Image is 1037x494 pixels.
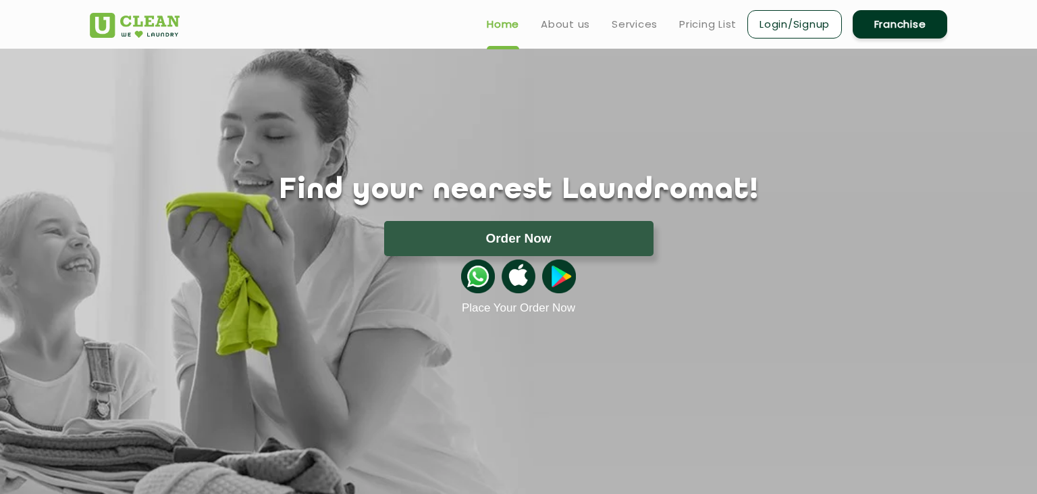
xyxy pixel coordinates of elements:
a: Home [487,16,519,32]
a: Place Your Order Now [462,301,575,315]
a: About us [541,16,590,32]
img: whatsappicon.png [461,260,495,293]
h1: Find your nearest Laundromat! [80,174,957,207]
a: Franchise [853,10,947,39]
a: Login/Signup [747,10,842,39]
img: UClean Laundry and Dry Cleaning [90,13,180,38]
button: Order Now [384,221,654,256]
img: playstoreicon.png [542,260,576,293]
a: Pricing List [679,16,737,32]
img: apple-icon.png [502,260,535,293]
a: Services [612,16,658,32]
